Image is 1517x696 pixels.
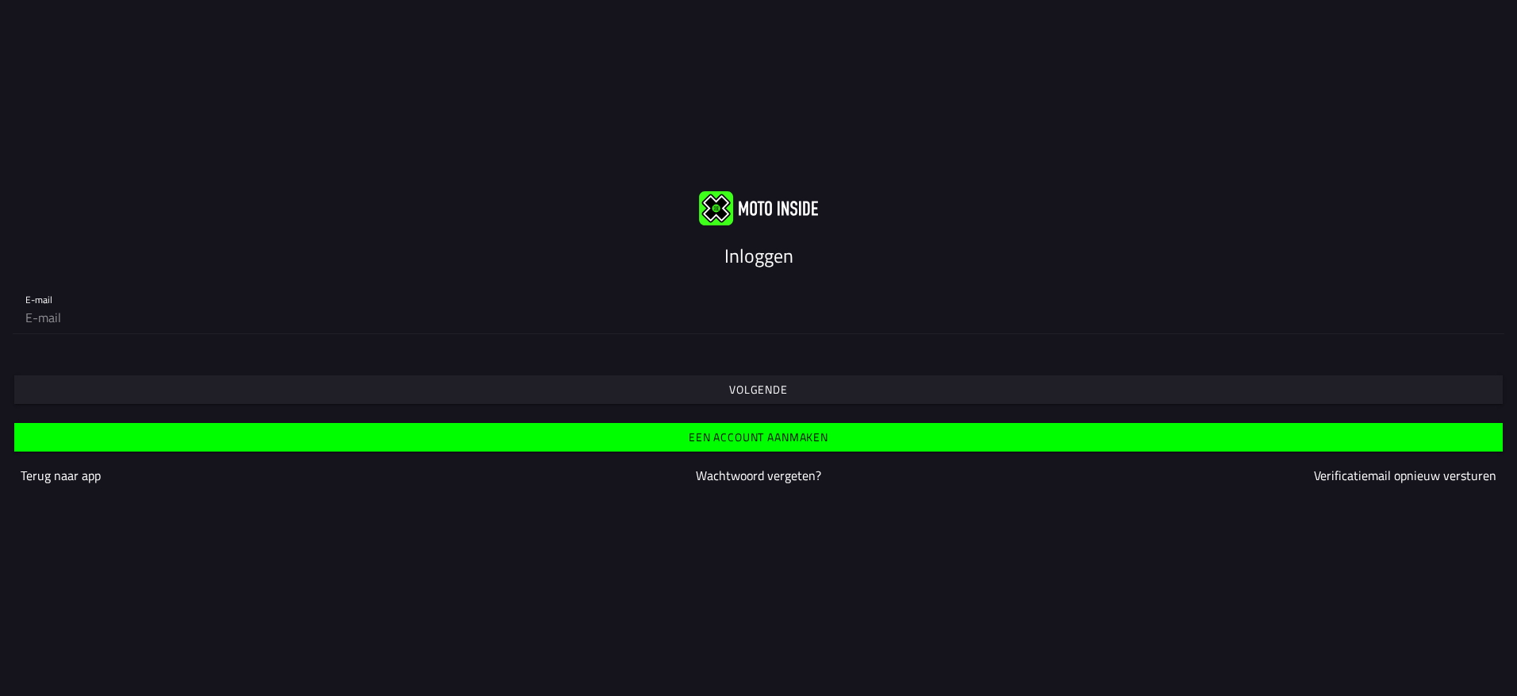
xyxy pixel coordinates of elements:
ion-text: Volgende [729,384,788,395]
a: Wachtwoord vergeten? [696,466,821,485]
a: Verificatiemail opnieuw versturen [1314,466,1496,485]
ion-button: Een account aanmaken [14,423,1503,452]
input: E-mail [25,302,1492,333]
ion-text: Inloggen [724,241,793,270]
a: Terug naar app [21,466,101,485]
